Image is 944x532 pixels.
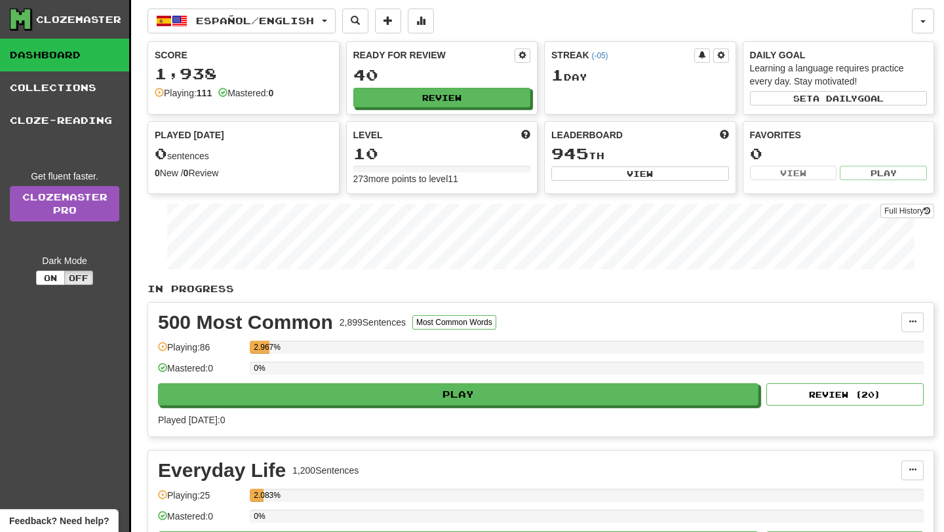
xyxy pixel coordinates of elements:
div: Dark Mode [10,254,119,267]
button: Most Common Words [412,315,496,330]
span: Español / English [196,15,314,26]
button: View [750,166,837,180]
button: Search sentences [342,9,368,33]
div: Learning a language requires practice every day. Stay motivated! [750,62,928,88]
div: Mastered: 0 [158,362,243,383]
span: Played [DATE]: 0 [158,415,225,425]
div: 500 Most Common [158,313,333,332]
div: Favorites [750,128,928,142]
button: Off [64,271,93,285]
strong: 0 [184,168,189,178]
div: 0 [750,145,928,162]
div: 2.083% [254,489,264,502]
div: 40 [353,67,531,83]
div: 1,938 [155,66,332,82]
div: 273 more points to level 11 [353,172,531,185]
span: Score more points to level up [521,128,530,142]
p: In Progress [147,282,934,295]
span: 1 [551,66,564,84]
div: Daily Goal [750,48,928,62]
div: New / Review [155,166,332,180]
div: Day [551,67,729,84]
button: Full History [880,204,934,218]
span: a daily [813,94,857,103]
span: Played [DATE] [155,128,224,142]
div: 2.967% [254,341,269,354]
span: This week in points, UTC [720,128,729,142]
button: On [36,271,65,285]
div: Clozemaster [36,13,121,26]
button: Seta dailygoal [750,91,928,105]
button: Play [158,383,758,406]
span: Level [353,128,383,142]
button: Add sentence to collection [375,9,401,33]
button: Review [353,88,531,107]
strong: 0 [155,168,160,178]
div: Playing: [155,86,212,100]
button: More stats [408,9,434,33]
span: 945 [551,144,589,162]
span: 0 [155,144,167,162]
a: (-05) [591,51,608,60]
div: sentences [155,145,332,162]
div: th [551,145,729,162]
strong: 111 [197,88,212,98]
div: Playing: 25 [158,489,243,510]
a: ClozemasterPro [10,186,119,221]
div: 2,899 Sentences [340,316,406,329]
span: Open feedback widget [9,514,109,527]
button: View [551,166,729,181]
div: 1,200 Sentences [292,464,359,477]
div: Streak [551,48,694,62]
button: Play [840,166,927,180]
div: Mastered: [218,86,273,100]
div: 10 [353,145,531,162]
div: Score [155,48,332,62]
button: Review (20) [766,383,924,406]
div: Get fluent faster. [10,170,119,183]
div: Playing: 86 [158,341,243,362]
strong: 0 [268,88,273,98]
span: Leaderboard [551,128,623,142]
div: Ready for Review [353,48,515,62]
div: Everyday Life [158,461,286,480]
div: Mastered: 0 [158,510,243,531]
button: Español/English [147,9,336,33]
